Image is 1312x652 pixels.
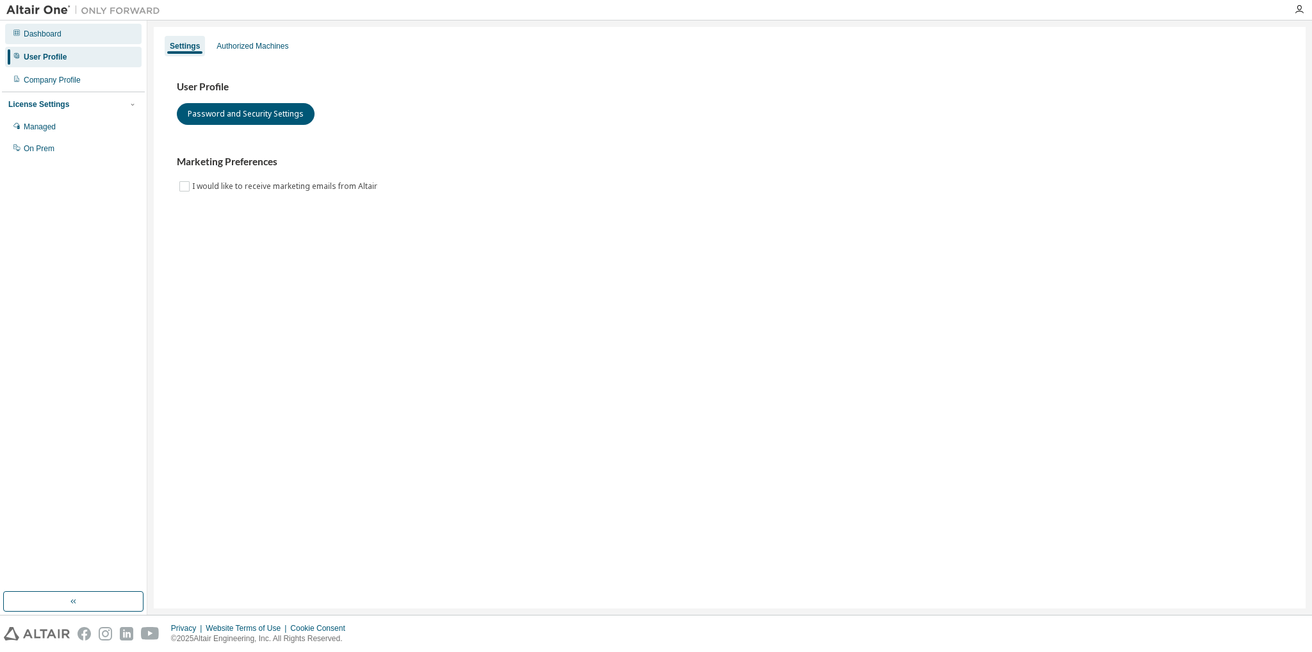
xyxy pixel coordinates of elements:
[206,623,290,633] div: Website Terms of Use
[177,81,1283,94] h3: User Profile
[24,122,56,132] div: Managed
[24,143,54,154] div: On Prem
[290,623,352,633] div: Cookie Consent
[78,627,91,640] img: facebook.svg
[6,4,167,17] img: Altair One
[171,633,353,644] p: © 2025 Altair Engineering, Inc. All Rights Reserved.
[4,627,70,640] img: altair_logo.svg
[192,179,380,194] label: I would like to receive marketing emails from Altair
[99,627,112,640] img: instagram.svg
[120,627,133,640] img: linkedin.svg
[24,29,61,39] div: Dashboard
[170,41,200,51] div: Settings
[141,627,160,640] img: youtube.svg
[24,52,67,62] div: User Profile
[8,99,69,110] div: License Settings
[177,156,1283,168] h3: Marketing Preferences
[24,75,81,85] div: Company Profile
[217,41,288,51] div: Authorized Machines
[171,623,206,633] div: Privacy
[177,103,315,125] button: Password and Security Settings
